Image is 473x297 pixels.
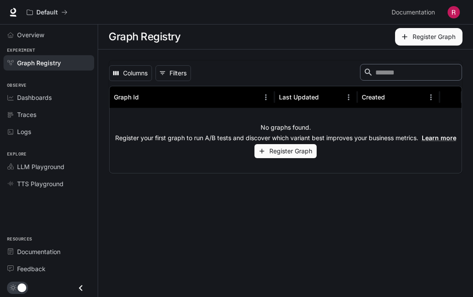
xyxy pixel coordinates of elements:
[115,134,456,142] p: Register your first graph to run A/B tests and discover which variant best improves your business...
[17,247,60,256] span: Documentation
[17,93,52,102] span: Dashboards
[17,264,46,273] span: Feedback
[279,93,319,101] div: Last Updated
[392,7,435,18] span: Documentation
[4,107,94,122] a: Traces
[71,279,91,297] button: Close drawer
[388,4,441,21] a: Documentation
[4,90,94,105] a: Dashboards
[4,261,94,276] a: Feedback
[36,9,58,16] p: Default
[17,58,61,67] span: Graph Registry
[18,283,26,292] span: Dark mode toggle
[362,93,385,101] div: Created
[155,65,191,81] button: Show filters
[4,244,94,259] a: Documentation
[360,64,462,82] div: Search
[4,159,94,174] a: LLM Playground
[109,65,152,81] button: Select columns
[320,91,333,104] button: Sort
[424,91,438,104] button: Menu
[386,91,399,104] button: Sort
[23,4,71,21] button: All workspaces
[4,55,94,71] a: Graph Registry
[114,93,139,101] div: Graph Id
[422,134,456,141] a: Learn more
[4,176,94,191] a: TTS Playground
[17,110,36,119] span: Traces
[4,124,94,139] a: Logs
[261,123,311,132] p: No graphs found.
[254,144,317,159] button: Register Graph
[140,91,153,104] button: Sort
[17,30,44,39] span: Overview
[4,27,94,42] a: Overview
[448,6,460,18] img: User avatar
[259,91,272,104] button: Menu
[17,179,64,188] span: TTS Playground
[17,162,64,171] span: LLM Playground
[395,28,462,46] button: Register Graph
[109,28,180,46] h1: Graph Registry
[17,127,31,136] span: Logs
[445,4,462,21] button: User avatar
[342,91,355,104] button: Menu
